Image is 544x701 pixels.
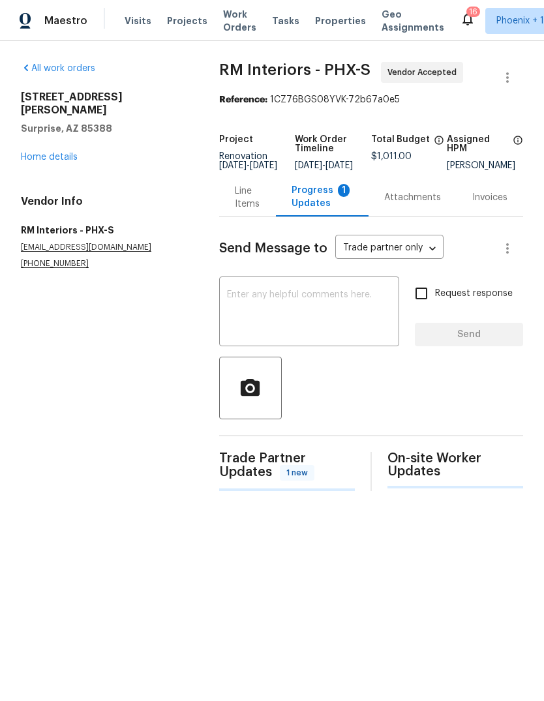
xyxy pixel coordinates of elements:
span: 1 new [281,466,313,479]
span: Visits [125,14,151,27]
h5: Total Budget [371,135,430,144]
chrome_annotation: [PHONE_NUMBER] [21,260,89,268]
span: Projects [167,14,207,27]
div: Line Items [235,185,260,211]
h2: [STREET_ADDRESS][PERSON_NAME] [21,91,188,117]
span: [DATE] [250,161,277,170]
span: $1,011.00 [371,152,412,161]
a: All work orders [21,64,95,73]
div: 1CZ76BGS08YVK-72b67a0e5 [219,93,523,106]
h5: Surprise, AZ 85388 [21,122,188,135]
span: Send Message to [219,242,327,255]
span: [DATE] [325,161,353,170]
a: Home details [21,153,78,162]
div: Trade partner only [335,238,444,260]
span: RM Interiors - PHX-S [219,62,370,78]
h5: RM Interiors - PHX-S [21,224,188,237]
span: Maestro [44,14,87,27]
span: Trade Partner Updates [219,452,355,481]
span: - [295,161,353,170]
span: Properties [315,14,366,27]
span: Request response [435,287,513,301]
span: [DATE] [295,161,322,170]
div: 1 [338,184,350,197]
span: Tasks [272,16,299,25]
b: Reference: [219,95,267,104]
div: Invoices [472,191,507,204]
div: Attachments [384,191,441,204]
div: 16 [469,5,477,18]
span: - [219,161,277,170]
span: Work Orders [223,8,256,34]
span: On-site Worker Updates [387,452,523,478]
span: Vendor Accepted [387,66,462,79]
h4: Vendor Info [21,195,188,208]
span: The total cost of line items that have been proposed by Opendoor. This sum includes line items th... [434,135,444,152]
span: Renovation [219,152,277,170]
span: The hpm assigned to this work order. [513,135,523,161]
h5: Project [219,135,253,144]
h5: Assigned HPM [447,135,509,153]
chrome_annotation: [EMAIL_ADDRESS][DOMAIN_NAME] [21,243,151,252]
div: [PERSON_NAME] [447,161,523,170]
h5: Work Order Timeline [295,135,371,153]
span: Geo Assignments [382,8,444,34]
span: [DATE] [219,161,247,170]
div: Progress Updates [292,184,353,210]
